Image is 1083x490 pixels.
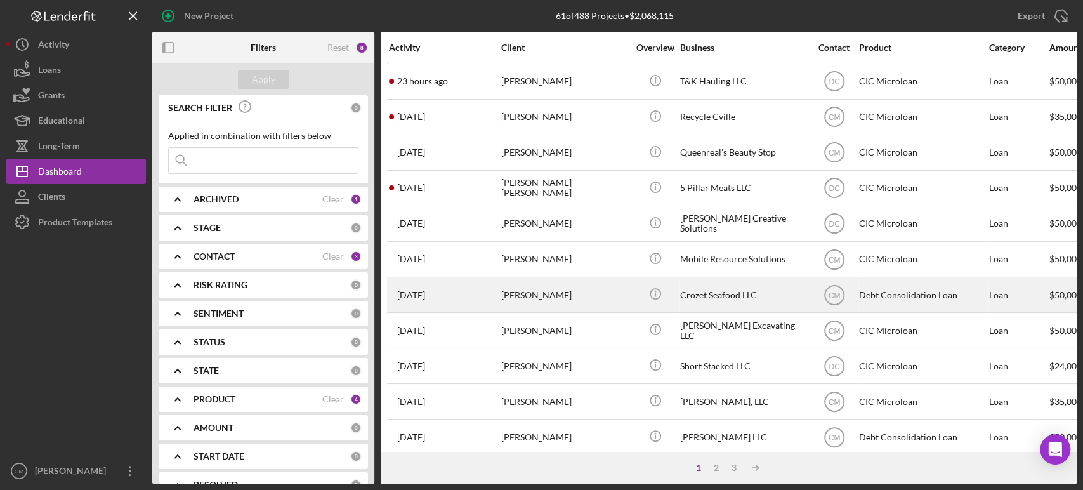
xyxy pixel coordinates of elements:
[680,349,807,383] div: Short Stacked LLC
[194,194,239,204] b: ARCHIVED
[501,314,628,347] div: [PERSON_NAME]
[989,314,1048,347] div: Loan
[397,183,425,193] time: 2025-08-21 20:38
[1040,434,1070,465] div: Open Intercom Messenger
[859,100,986,134] div: CIC Microloan
[350,336,362,348] div: 0
[989,278,1048,312] div: Loan
[989,43,1048,53] div: Category
[828,434,840,442] text: CM
[322,394,344,404] div: Clear
[680,278,807,312] div: Crozet Seafood LLC
[680,385,807,418] div: [PERSON_NAME], LLC
[859,65,986,98] div: CIC Microloan
[397,218,425,228] time: 2025-08-20 21:15
[6,133,146,159] button: Long-Term
[859,385,986,418] div: CIC Microloan
[194,423,233,433] b: AMOUNT
[397,112,425,122] time: 2025-08-24 23:49
[828,326,840,335] text: CM
[501,171,628,205] div: [PERSON_NAME] [PERSON_NAME]
[989,207,1048,241] div: Loan
[397,432,425,442] time: 2025-08-12 14:45
[859,349,986,383] div: CIC Microloan
[680,171,807,205] div: 5 Pillar Meats LLC
[989,136,1048,169] div: Loan
[15,468,24,475] text: CM
[322,251,344,262] div: Clear
[194,451,244,461] b: START DATE
[322,194,344,204] div: Clear
[680,65,807,98] div: T&K Hauling LLC
[397,326,425,336] time: 2025-08-19 13:38
[989,349,1048,383] div: Loan
[501,242,628,276] div: [PERSON_NAME]
[350,308,362,319] div: 0
[828,397,840,406] text: CM
[829,77,840,86] text: DC
[38,209,112,238] div: Product Templates
[350,365,362,376] div: 0
[238,70,289,89] button: Apply
[6,184,146,209] button: Clients
[350,451,362,462] div: 0
[828,291,840,300] text: CM
[194,480,238,490] b: RESOLVED
[194,366,219,376] b: STATE
[6,108,146,133] button: Educational
[501,65,628,98] div: [PERSON_NAME]
[1018,3,1045,29] div: Export
[989,385,1048,418] div: Loan
[350,394,362,405] div: 4
[829,362,840,371] text: DC
[194,280,247,290] b: RISK RATING
[680,100,807,134] div: Recycle Cville
[859,43,986,53] div: Product
[355,41,368,54] div: 8
[501,349,628,383] div: [PERSON_NAME]
[829,220,840,228] text: DC
[859,207,986,241] div: CIC Microloan
[397,290,425,300] time: 2025-08-20 16:08
[680,43,807,53] div: Business
[859,171,986,205] div: CIC Microloan
[38,32,69,60] div: Activity
[989,65,1048,98] div: Loan
[32,458,114,487] div: [PERSON_NAME]
[6,458,146,484] button: CM[PERSON_NAME]
[38,184,65,213] div: Clients
[828,113,840,122] text: CM
[168,103,232,113] b: SEARCH FILTER
[350,194,362,205] div: 1
[810,43,858,53] div: Contact
[859,420,986,454] div: Debt Consolidation Loan
[194,337,225,347] b: STATUS
[38,83,65,111] div: Grants
[501,136,628,169] div: [PERSON_NAME]
[194,223,221,233] b: STAGE
[829,184,840,193] text: DC
[6,209,146,235] a: Product Templates
[6,83,146,108] a: Grants
[6,57,146,83] button: Loans
[350,422,362,434] div: 0
[38,159,82,187] div: Dashboard
[6,32,146,57] button: Activity
[397,397,425,407] time: 2025-08-18 00:23
[859,314,986,347] div: CIC Microloan
[828,255,840,264] text: CM
[501,278,628,312] div: [PERSON_NAME]
[350,279,362,291] div: 0
[989,171,1048,205] div: Loan
[680,207,807,241] div: [PERSON_NAME] Creative Solutions
[350,222,362,234] div: 0
[6,159,146,184] button: Dashboard
[680,136,807,169] div: Queenreal's Beauty Stop
[184,3,233,29] div: New Project
[194,308,244,319] b: SENTIMENT
[989,100,1048,134] div: Loan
